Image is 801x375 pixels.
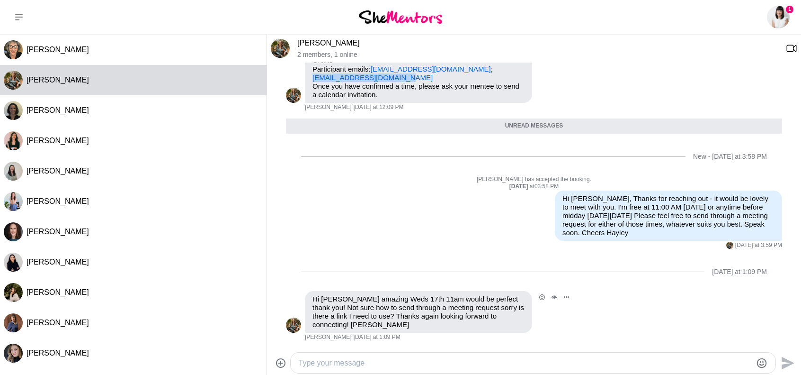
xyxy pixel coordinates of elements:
button: Open Message Actions Menu [561,291,573,303]
span: [PERSON_NAME] [305,334,352,341]
img: L [4,101,23,120]
div: Elise Stewart [4,71,23,90]
p: [PERSON_NAME] has accepted the booking. [286,176,782,183]
div: Katriona Li [4,283,23,302]
img: E [286,88,301,103]
time: 2025-09-14T03:09:50.919Z [354,334,400,341]
img: F [4,344,23,363]
p: Hi [PERSON_NAME] amazing Weds 17th 11am would be perfect thank you! Not sure how to send through ... [312,295,525,329]
div: Fiona Wood [4,344,23,363]
p: 2 members , 1 online [297,51,778,59]
span: [PERSON_NAME] [27,197,89,205]
div: Elise Stewart [286,318,301,333]
img: M [4,131,23,150]
span: [PERSON_NAME] [27,46,89,54]
button: Send [776,352,797,374]
span: 1 [786,6,793,13]
img: She Mentors Logo [359,10,442,23]
time: 2025-09-12T02:09:33.864Z [354,104,404,111]
div: Elise Stewart [286,88,301,103]
span: [PERSON_NAME] [27,76,89,84]
a: [PERSON_NAME] [297,39,360,47]
a: [EMAIL_ADDRESS][DOMAIN_NAME] [312,73,433,82]
div: Laila Punj [4,101,23,120]
span: [PERSON_NAME] [27,137,89,145]
button: Open Reaction Selector [536,291,548,303]
a: Hayley Robertson1 [767,6,790,28]
p: Once you have confirmed a time, please ask your mentee to send a calendar invitation. [312,82,525,99]
strong: [DATE] [509,183,530,190]
img: J [4,40,23,59]
div: Unread messages [286,119,782,134]
img: G [4,192,23,211]
div: Georgina Barnes [4,192,23,211]
span: [PERSON_NAME] [27,349,89,357]
button: Emoji picker [756,357,767,369]
img: E [271,39,290,58]
div: Fiona Spink [4,162,23,181]
div: Elise Stewart [271,39,290,58]
div: New - [DATE] at 3:58 PM [693,153,767,161]
button: Open Thread [548,291,561,303]
img: Hayley Robertson [767,6,790,28]
div: Jane [4,40,23,59]
span: [PERSON_NAME] [27,319,89,327]
span: [PERSON_NAME] [27,258,89,266]
div: Elise Stewart [726,242,733,249]
span: [PERSON_NAME] [27,106,89,114]
span: [PERSON_NAME] [27,167,89,175]
img: C [4,313,23,332]
img: E [286,318,301,333]
textarea: Type your message [298,357,751,369]
div: [DATE] at 1:09 PM [712,268,767,276]
img: E [4,71,23,90]
img: E [726,242,733,249]
time: 2025-09-12T05:59:10.749Z [735,242,782,249]
div: Julia Ridout [4,222,23,241]
img: K [4,283,23,302]
a: [EMAIL_ADDRESS][DOMAIN_NAME] [371,65,491,73]
span: [PERSON_NAME] [27,288,89,296]
img: K [4,253,23,272]
img: F [4,162,23,181]
div: at 03:58 PM [286,183,782,191]
div: Mariana Queiroz [4,131,23,150]
div: Kanak Kiran [4,253,23,272]
img: J [4,222,23,241]
div: Cintia Hernandez [4,313,23,332]
span: [PERSON_NAME] [27,228,89,236]
span: [PERSON_NAME] [305,104,352,111]
p: Hi [PERSON_NAME], Thanks for reaching out - it would be lovely to meet with you. I'm free at 11:0... [562,194,774,237]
